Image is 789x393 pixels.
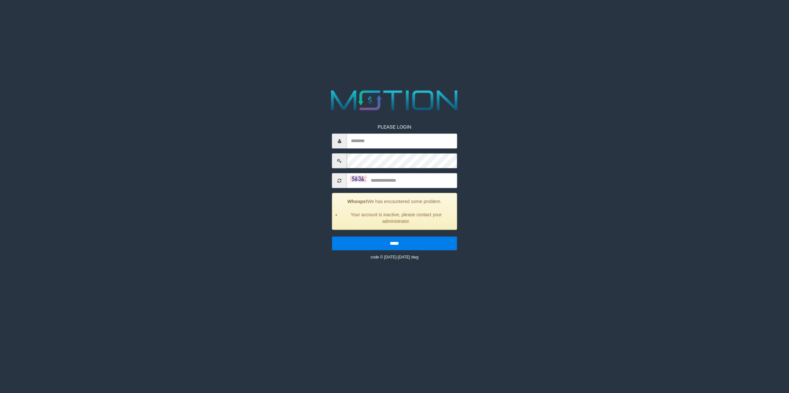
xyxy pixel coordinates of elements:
[370,255,418,260] small: code © [DATE]-[DATE] dwg
[332,193,457,230] div: We has encountered some problem.
[347,199,367,204] strong: Whoops!
[341,212,452,225] li: Your account is inactive, please contact your administrator.
[350,175,367,182] img: captcha
[326,87,463,114] img: MOTION_logo.png
[332,124,457,131] p: PLEASE LOGIN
